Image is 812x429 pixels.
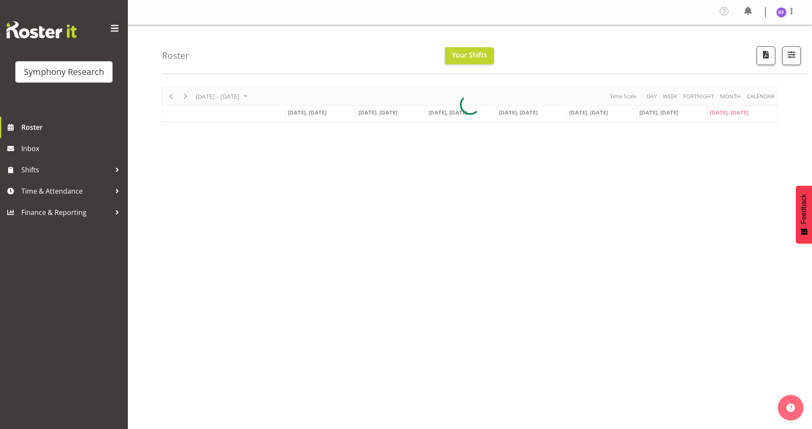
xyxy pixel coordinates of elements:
button: Download a PDF of the roster according to the set date range. [757,46,775,65]
span: Time & Attendance [21,185,111,197]
span: Feedback [800,194,808,224]
span: Your Shifts [452,50,487,60]
span: Finance & Reporting [21,206,111,219]
span: Roster [21,121,124,134]
h4: Roster [162,51,189,60]
span: Inbox [21,142,124,155]
div: Symphony Research [24,66,104,78]
img: karrierae-frydenlund1891.jpg [776,7,786,17]
button: Your Shifts [445,47,494,64]
button: Feedback - Show survey [796,186,812,243]
img: help-xxl-2.png [786,403,795,412]
button: Filter Shifts [782,46,801,65]
span: Shifts [21,163,111,176]
img: Rosterit website logo [6,21,77,38]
